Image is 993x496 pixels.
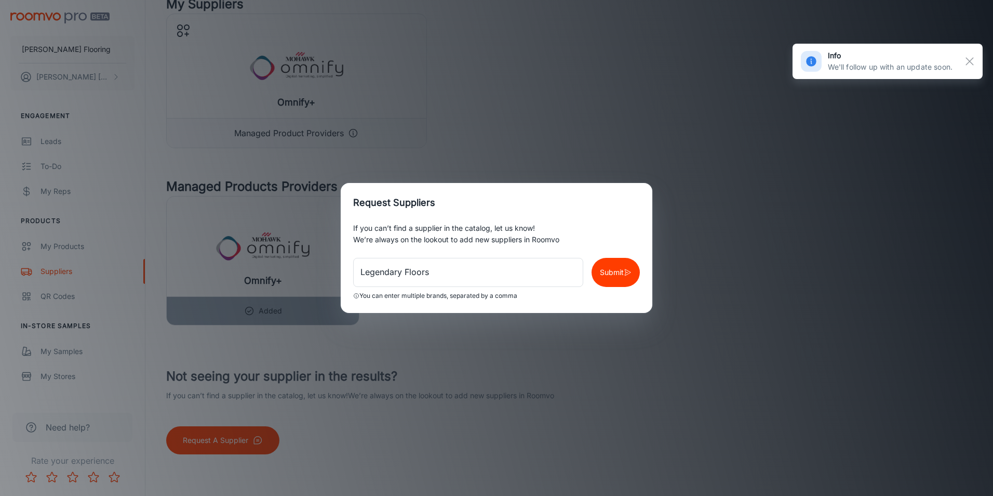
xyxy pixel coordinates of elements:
[600,267,624,278] p: Submit
[353,234,640,245] p: We’re always on the lookout to add new suppliers in Roomvo
[828,50,952,61] h6: info
[353,258,583,287] input: Supplier A, Supplier B, ...
[359,291,517,301] p: You can enter multiple brands, separated by a comma
[592,258,640,287] button: Submit
[353,223,640,234] p: If you can’t find a supplier in the catalog, let us know!
[828,61,952,73] p: We'll follow up with an update soon.
[341,183,652,223] h2: Request Suppliers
